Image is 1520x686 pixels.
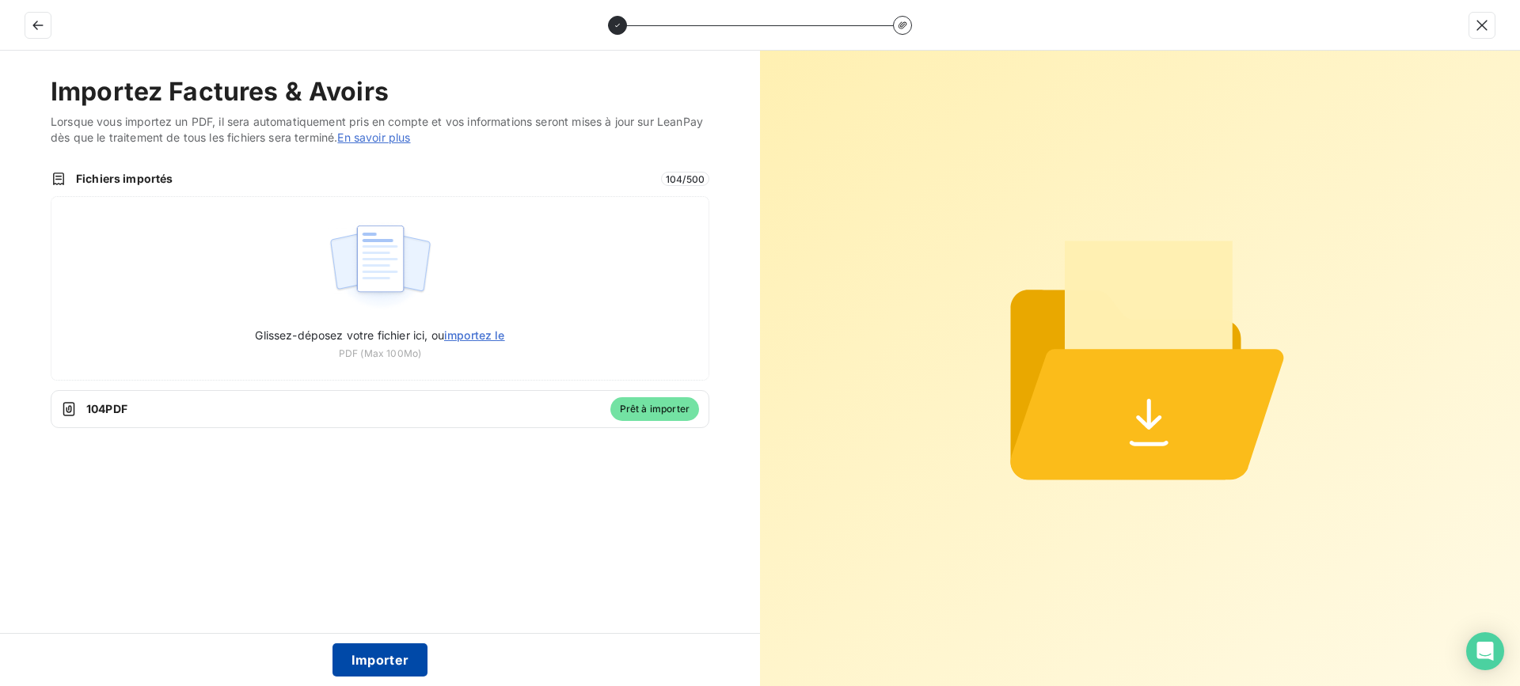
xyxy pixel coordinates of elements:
img: illustration [328,216,433,317]
span: Glissez-déposez votre fichier ici, ou [255,328,504,342]
span: importez le [444,328,505,342]
div: Open Intercom Messenger [1466,632,1504,670]
span: Prêt à importer [610,397,699,421]
span: 104 / 500 [661,172,709,186]
h2: Importez Factures & Avoirs [51,76,709,108]
button: Importer [332,643,428,677]
span: PDF (Max 100Mo) [339,347,421,361]
span: Fichiers importés [76,171,652,187]
span: 104 PDF [86,401,601,417]
span: Lorsque vous importez un PDF, il sera automatiquement pris en compte et vos informations seront m... [51,114,709,146]
a: En savoir plus [337,131,410,144]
